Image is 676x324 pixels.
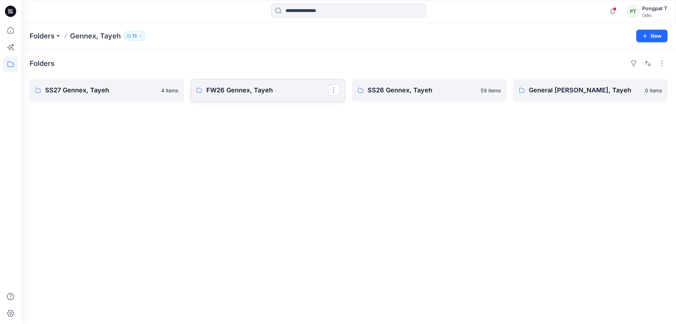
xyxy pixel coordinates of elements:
p: Gennex, Tayeh [70,31,121,41]
a: SS27 Gennex, Tayeh4 items [30,79,184,102]
p: FW26 Gennex, Tayeh [206,85,328,95]
div: PT [627,5,639,18]
p: General [PERSON_NAME], Tayeh [529,85,641,95]
button: New [636,30,668,42]
p: 13 [132,32,137,40]
a: FW26 Gennex, Tayeh [191,79,345,102]
p: 0 items [645,87,662,94]
button: 13 [124,31,146,41]
p: SS26 Gennex, Tayeh [368,85,476,95]
p: 4 items [161,87,178,94]
div: Pongpat T [642,4,667,13]
a: Folders [30,31,55,41]
a: General [PERSON_NAME], Tayeh0 items [513,79,668,102]
p: SS27 Gennex, Tayeh [45,85,157,95]
div: Odlo [642,13,667,18]
a: SS26 Gennex, Tayeh59 items [352,79,506,102]
h4: Folders [30,59,55,68]
p: 59 items [481,87,501,94]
